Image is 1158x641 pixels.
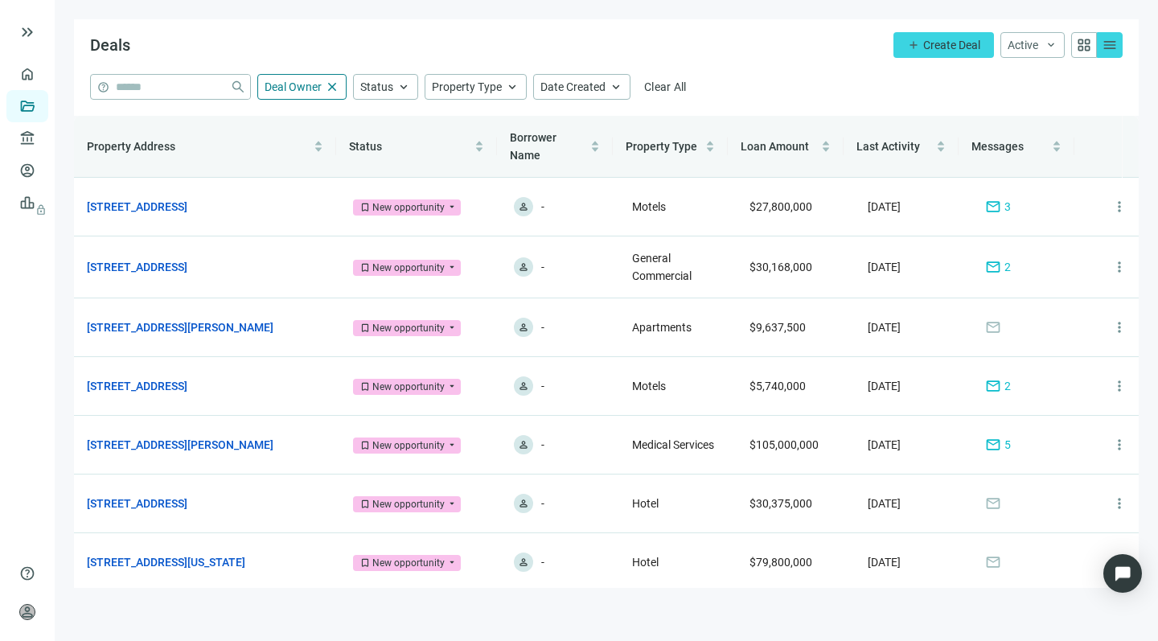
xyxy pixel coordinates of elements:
[541,494,544,513] span: -
[749,261,812,273] span: $30,168,000
[541,257,544,277] span: -
[868,261,901,273] span: [DATE]
[359,381,371,392] span: bookmark
[372,260,445,276] div: New opportunity
[1103,546,1135,578] button: more_vert
[637,74,694,100] button: Clear All
[1103,191,1135,223] button: more_vert
[1103,487,1135,520] button: more_vert
[510,131,556,162] span: Borrower Name
[868,321,901,334] span: [DATE]
[396,80,411,94] span: keyboard_arrow_up
[518,498,529,509] span: person
[868,438,901,451] span: [DATE]
[749,380,806,392] span: $5,740,000
[1103,429,1135,461] button: more_vert
[985,259,1001,275] span: mail
[1111,199,1127,215] span: more_vert
[505,80,519,94] span: keyboard_arrow_up
[87,258,187,276] a: [STREET_ADDRESS]
[1045,39,1057,51] span: keyboard_arrow_down
[1103,370,1135,402] button: more_vert
[265,80,322,93] span: Deal Owner
[19,604,35,620] span: person
[518,201,529,212] span: person
[87,436,273,454] a: [STREET_ADDRESS][PERSON_NAME]
[632,321,692,334] span: Apartments
[518,261,529,273] span: person
[1000,32,1065,58] button: Activekeyboard_arrow_down
[632,438,714,451] span: Medical Services
[749,438,819,451] span: $105,000,000
[1008,39,1038,51] span: Active
[1103,251,1135,283] button: more_vert
[349,140,382,153] span: Status
[907,39,920,51] span: add
[749,556,812,569] span: $79,800,000
[360,80,393,93] span: Status
[18,23,37,42] button: keyboard_double_arrow_right
[19,565,35,581] span: help
[868,497,901,510] span: [DATE]
[325,80,339,94] span: close
[1004,377,1011,395] span: 2
[1076,37,1092,53] span: grid_view
[632,497,659,510] span: Hotel
[518,439,529,450] span: person
[923,39,980,51] span: Create Deal
[359,323,371,334] span: bookmark
[372,199,445,216] div: New opportunity
[1111,259,1127,275] span: more_vert
[359,262,371,273] span: bookmark
[749,497,812,510] span: $30,375,000
[868,200,901,213] span: [DATE]
[87,318,273,336] a: [STREET_ADDRESS][PERSON_NAME]
[541,553,544,572] span: -
[359,557,371,569] span: bookmark
[372,379,445,395] div: New opportunity
[87,495,187,512] a: [STREET_ADDRESS]
[856,140,920,153] span: Last Activity
[749,321,806,334] span: $9,637,500
[518,322,529,333] span: person
[372,496,445,512] div: New opportunity
[749,200,812,213] span: $27,800,000
[1111,495,1127,512] span: more_vert
[87,140,175,153] span: Property Address
[868,556,901,569] span: [DATE]
[985,495,1001,512] span: mail
[971,140,1024,153] span: Messages
[985,319,1001,335] span: mail
[893,32,994,58] button: addCreate Deal
[985,199,1001,215] span: mail
[1103,554,1142,593] div: Open Intercom Messenger
[632,200,666,213] span: Motels
[985,378,1001,394] span: mail
[1004,198,1011,216] span: 3
[1111,437,1127,453] span: more_vert
[985,437,1001,453] span: mail
[1004,258,1011,276] span: 2
[644,80,687,93] span: Clear All
[632,380,666,392] span: Motels
[97,81,109,93] span: help
[541,376,544,396] span: -
[518,557,529,568] span: person
[632,252,692,282] span: General Commercial
[87,377,187,395] a: [STREET_ADDRESS]
[359,202,371,213] span: bookmark
[540,80,606,93] span: Date Created
[1102,37,1118,53] span: menu
[87,553,245,571] a: [STREET_ADDRESS][US_STATE]
[609,80,623,94] span: keyboard_arrow_up
[741,140,809,153] span: Loan Amount
[541,318,544,337] span: -
[1004,436,1011,454] span: 5
[518,380,529,392] span: person
[359,499,371,510] span: bookmark
[372,555,445,571] div: New opportunity
[432,80,502,93] span: Property Type
[1111,319,1127,335] span: more_vert
[87,198,187,216] a: [STREET_ADDRESS]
